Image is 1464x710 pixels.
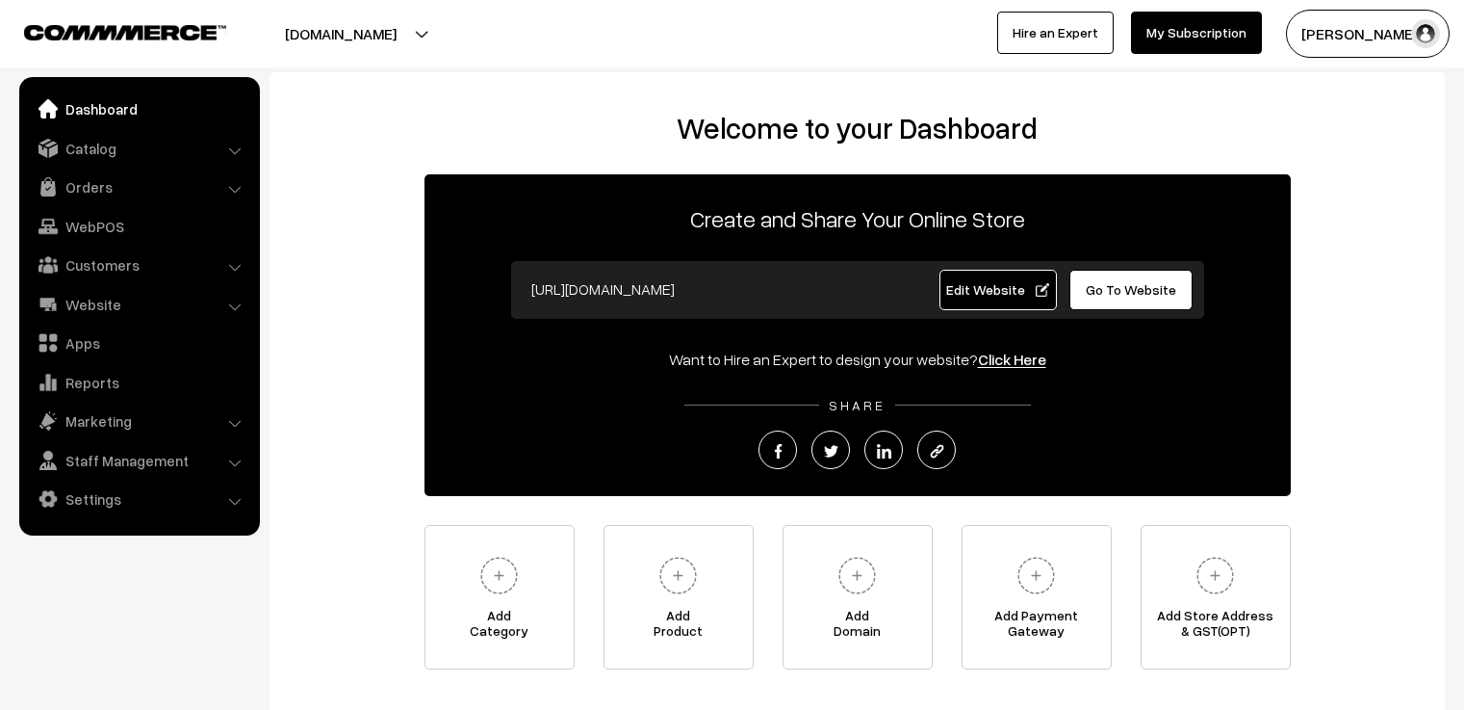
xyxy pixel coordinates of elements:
[24,25,226,39] img: COMMMERCE
[997,12,1114,54] a: Hire an Expert
[24,131,253,166] a: Catalog
[604,525,754,670] a: AddProduct
[24,209,253,244] a: WebPOS
[946,281,1049,298] span: Edit Website
[24,365,253,400] a: Reports
[963,608,1111,646] span: Add Payment Gateway
[831,549,884,602] img: plus.svg
[1086,281,1176,298] span: Go To Website
[978,350,1046,369] a: Click Here
[1069,270,1194,310] a: Go To Website
[783,608,932,646] span: Add Domain
[1189,549,1242,602] img: plus.svg
[24,92,253,126] a: Dashboard
[652,549,705,602] img: plus.svg
[1131,12,1262,54] a: My Subscription
[1141,525,1291,670] a: Add Store Address& GST(OPT)
[962,525,1112,670] a: Add PaymentGateway
[424,525,575,670] a: AddCategory
[424,348,1291,371] div: Want to Hire an Expert to design your website?
[24,19,193,42] a: COMMMERCE
[24,482,253,516] a: Settings
[783,525,933,670] a: AddDomain
[24,170,253,204] a: Orders
[289,111,1425,145] h2: Welcome to your Dashboard
[819,397,895,413] span: SHARE
[24,326,253,360] a: Apps
[1286,10,1450,58] button: [PERSON_NAME] C
[473,549,526,602] img: plus.svg
[604,608,753,646] span: Add Product
[24,248,253,282] a: Customers
[218,10,464,58] button: [DOMAIN_NAME]
[1411,19,1440,48] img: user
[424,201,1291,236] p: Create and Share Your Online Store
[939,270,1057,310] a: Edit Website
[1142,608,1290,646] span: Add Store Address & GST(OPT)
[425,608,574,646] span: Add Category
[1010,549,1063,602] img: plus.svg
[24,287,253,322] a: Website
[24,404,253,438] a: Marketing
[24,443,253,478] a: Staff Management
